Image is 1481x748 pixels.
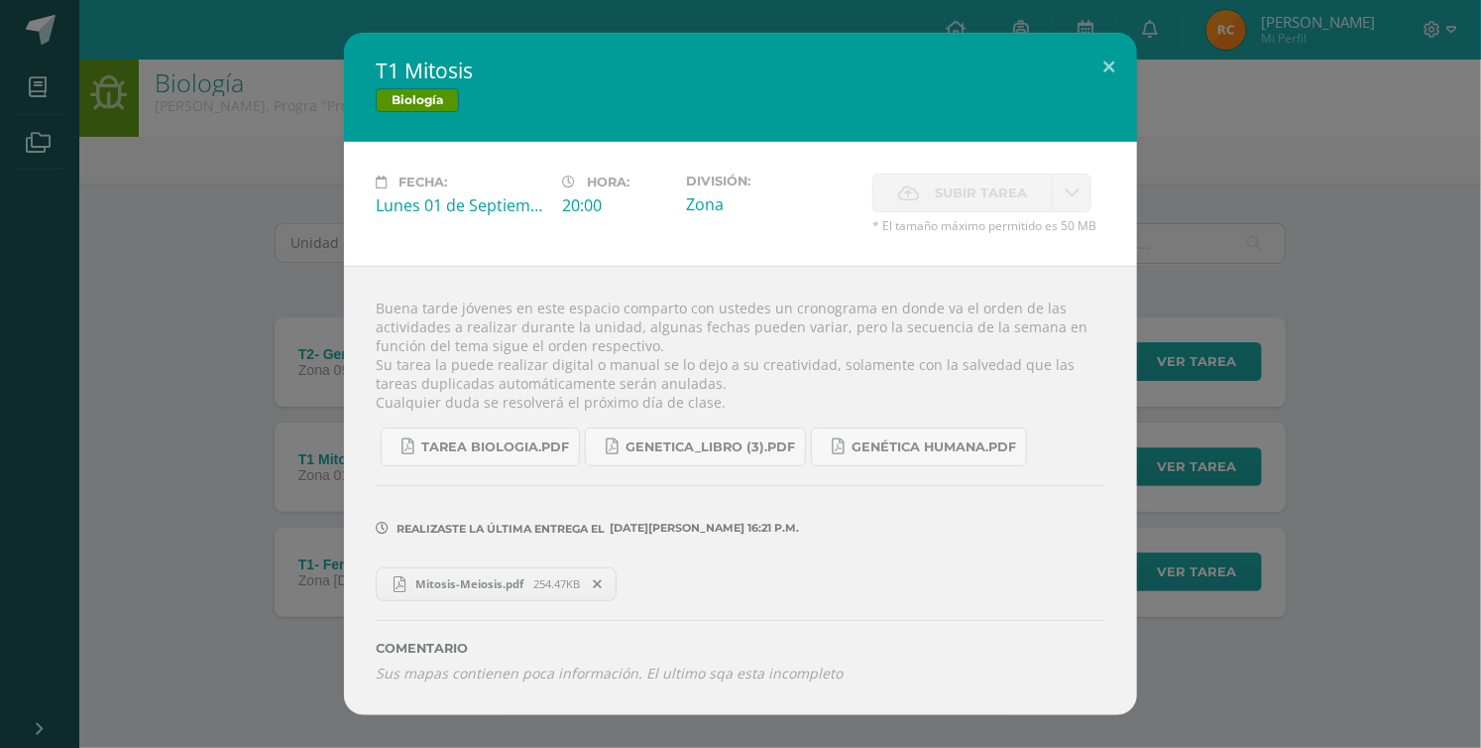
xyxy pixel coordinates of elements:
label: La fecha de entrega ha expirado [872,174,1053,212]
a: Tarea biologia.pdf [381,428,580,466]
span: Realizaste la última entrega el [397,522,605,536]
a: Genetica_LIBRO (3).pdf [585,428,806,466]
span: Fecha: [399,175,447,189]
span: Mitosis-Meiosis.pdf [406,576,534,591]
span: [DATE][PERSON_NAME] 16:21 p.m. [605,528,799,529]
span: Remover entrega [582,573,616,595]
label: División: [686,174,856,188]
label: Comentario [376,641,1105,656]
a: Genética humana.pdf [811,428,1027,466]
div: Buena tarde jóvenes en este espacio comparto con ustedes un cronograma en donde va el orden de la... [344,266,1137,714]
a: Mitosis-Meiosis.pdf 254.47KB [376,567,617,601]
button: Close (Esc) [1081,33,1137,100]
h2: T1 Mitosis [376,57,1105,84]
span: 254.47KB [534,576,581,591]
div: Lunes 01 de Septiembre [376,194,546,216]
span: Genetica_LIBRO (3).pdf [626,439,795,455]
div: 20:00 [562,194,670,216]
span: Hora: [587,175,629,189]
span: Genética humana.pdf [852,439,1016,455]
span: Tarea biologia.pdf [421,439,569,455]
a: La fecha de entrega ha expirado [1053,174,1091,212]
i: Sus mapas contienen poca información. El ultimo sqa esta incompleto [376,664,843,683]
span: Subir tarea [935,175,1027,211]
div: Zona [686,193,856,215]
span: * El tamaño máximo permitido es 50 MB [872,217,1105,234]
span: Biología [376,88,459,112]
